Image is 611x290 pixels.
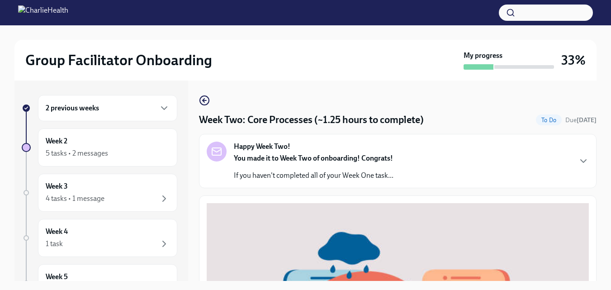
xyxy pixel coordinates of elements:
h6: Week 2 [46,136,67,146]
h6: Week 5 [46,272,68,282]
img: CharlieHealth [18,5,68,20]
a: Week 25 tasks • 2 messages [22,128,177,166]
h2: Group Facilitator Onboarding [25,51,212,69]
h6: Week 3 [46,181,68,191]
strong: Happy Week Two! [234,142,290,152]
div: 1 task [46,239,63,249]
h6: 2 previous weeks [46,103,99,113]
strong: You made it to Week Two of onboarding! Congrats! [234,154,393,162]
h6: Week 4 [46,227,68,237]
a: Week 41 task [22,219,177,257]
strong: My progress [464,51,502,61]
h3: 33% [561,52,586,68]
h4: Week Two: Core Processes (~1.25 hours to complete) [199,113,424,127]
strong: [DATE] [577,116,597,124]
div: 4 tasks • 1 message [46,194,104,204]
span: Due [565,116,597,124]
div: 2 previous weeks [38,95,177,121]
div: 5 tasks • 2 messages [46,148,108,158]
p: If you haven't completed all of your Week One task... [234,171,393,181]
span: To Do [536,117,562,124]
a: Week 34 tasks • 1 message [22,174,177,212]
